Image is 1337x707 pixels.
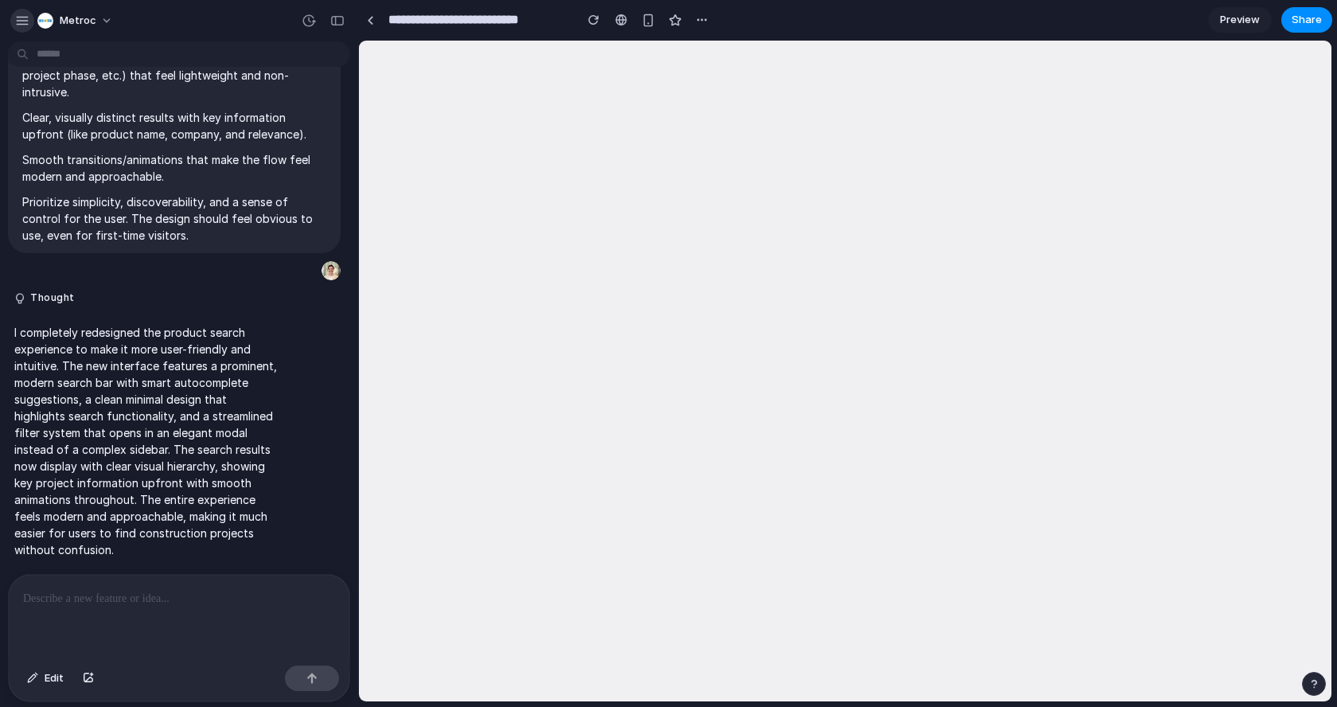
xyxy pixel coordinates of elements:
[1220,12,1260,28] span: Preview
[1208,7,1272,33] a: Preview
[60,13,96,29] span: Metroc
[31,8,121,33] button: Metroc
[1292,12,1322,28] span: Share
[22,109,326,143] p: Clear, visually distinct results with key information upfront (like product name, company, and re...
[22,50,326,100] p: Easy filtering and sorting options (by category, location, project phase, etc.) that feel lightwe...
[22,151,326,185] p: Smooth transitions/animations that make the flow feel modern and approachable.
[19,666,72,691] button: Edit
[45,670,64,686] span: Edit
[14,324,280,558] p: I completely redesigned the product search experience to make it more user-friendly and intuitive...
[1281,7,1332,33] button: Share
[22,193,326,244] p: Prioritize simplicity, discoverability, and a sense of control for the user. The design should fe...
